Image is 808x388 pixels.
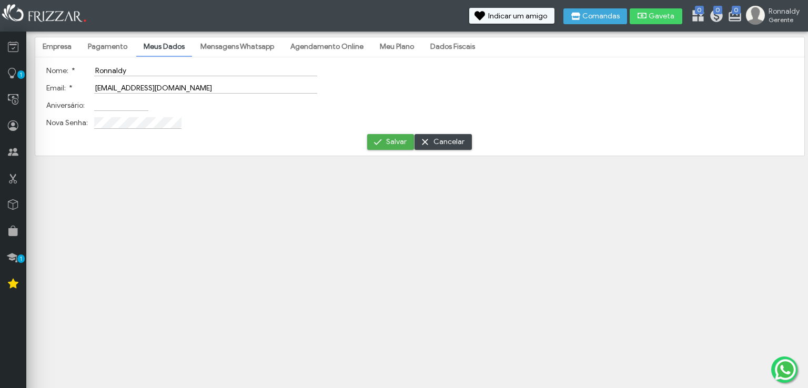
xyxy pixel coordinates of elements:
[423,38,482,56] a: Dados Fiscais
[732,6,741,14] span: 0
[469,8,554,24] button: Indicar um amigo
[17,254,25,263] span: 1
[691,8,701,25] a: 0
[46,118,88,127] label: Nova Senha:
[46,101,85,110] label: Aniversário:
[630,8,682,24] button: Gaveta
[17,70,25,79] span: 1
[649,13,675,20] span: Gaveta
[46,84,73,93] label: Email:
[728,8,738,25] a: 0
[35,38,79,56] a: Empresa
[283,38,371,56] a: Agendamento Online
[136,38,192,56] a: Meus Dados
[746,6,803,27] a: Ronnaldy Gerente
[367,134,414,150] button: Salvar
[193,38,281,56] a: Mensagens Whatsapp
[695,6,704,14] span: 0
[415,134,472,150] button: Cancelar
[46,66,75,75] label: Nome:
[773,357,798,382] img: whatsapp.png
[80,38,135,56] a: Pagamento
[372,38,421,56] a: Meu Plano
[713,6,722,14] span: 0
[769,7,800,16] span: Ronnaldy
[488,13,547,20] span: Indicar um amigo
[563,8,627,24] button: Comandas
[433,134,464,150] span: Cancelar
[769,16,800,24] span: Gerente
[386,134,407,150] span: Salvar
[582,13,620,20] span: Comandas
[709,8,720,25] a: 0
